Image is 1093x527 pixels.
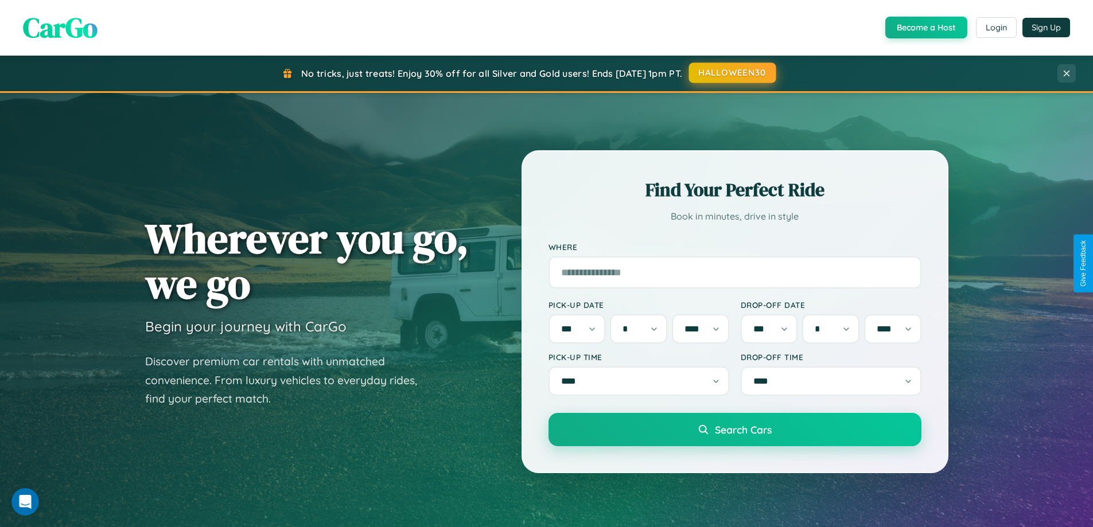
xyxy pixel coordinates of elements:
[1079,240,1087,287] div: Give Feedback
[145,318,347,335] h3: Begin your journey with CarGo
[976,17,1017,38] button: Login
[145,352,432,408] p: Discover premium car rentals with unmatched convenience. From luxury vehicles to everyday rides, ...
[549,352,729,362] label: Pick-up Time
[549,242,921,252] label: Where
[689,63,776,83] button: HALLOWEEN30
[301,68,682,79] span: No tricks, just treats! Enjoy 30% off for all Silver and Gold users! Ends [DATE] 1pm PT.
[11,488,39,516] iframe: Intercom live chat
[885,17,967,38] button: Become a Host
[715,423,772,436] span: Search Cars
[549,300,729,310] label: Pick-up Date
[23,9,98,46] span: CarGo
[145,216,469,306] h1: Wherever you go, we go
[1022,18,1070,37] button: Sign Up
[549,177,921,202] h2: Find Your Perfect Ride
[741,300,921,310] label: Drop-off Date
[549,208,921,225] p: Book in minutes, drive in style
[741,352,921,362] label: Drop-off Time
[549,413,921,446] button: Search Cars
